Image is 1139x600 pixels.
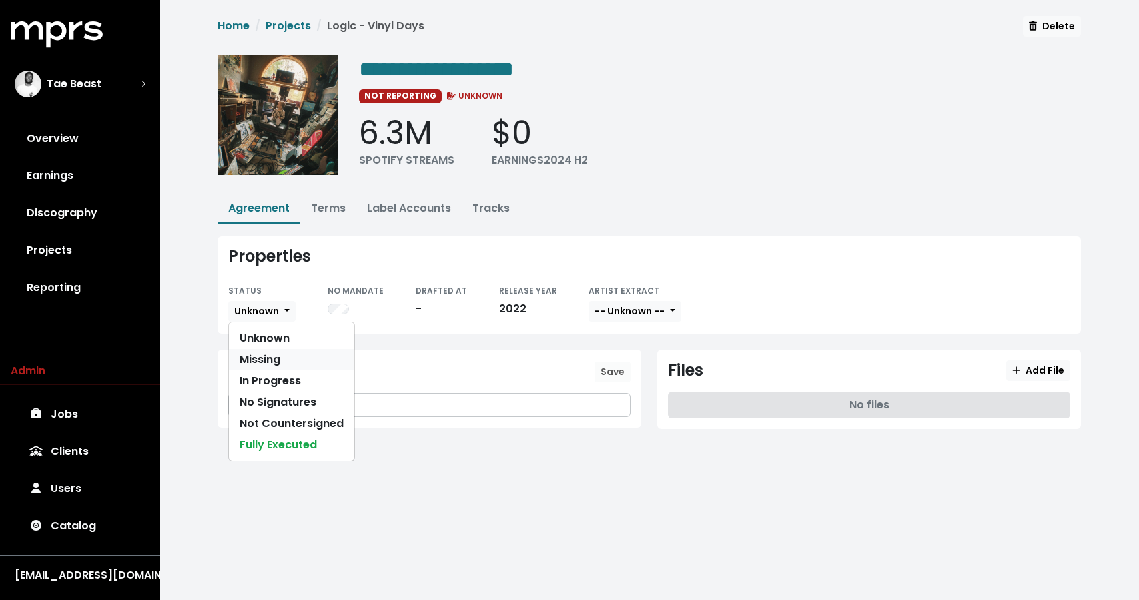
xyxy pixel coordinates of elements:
[228,247,1070,266] div: Properties
[11,507,149,545] a: Catalog
[229,413,354,434] a: Not Countersigned
[359,59,514,80] span: Edit value
[229,328,354,349] a: Unknown
[328,285,384,296] small: NO MANDATE
[589,301,681,322] button: -- Unknown --
[492,114,588,152] div: $0
[229,392,354,413] a: No Signatures
[228,285,262,296] small: STATUS
[47,76,101,92] span: Tae Beast
[11,194,149,232] a: Discography
[234,304,279,318] span: Unknown
[416,301,467,317] div: -
[589,285,659,296] small: ARTIST EXTRACT
[668,361,703,380] div: Files
[11,396,149,433] a: Jobs
[218,55,338,175] img: Album cover for this project
[11,470,149,507] a: Users
[668,392,1070,418] div: No files
[11,232,149,269] a: Projects
[444,90,503,101] span: UNKNOWN
[11,157,149,194] a: Earnings
[228,301,296,322] button: Unknown
[11,269,149,306] a: Reporting
[229,370,354,392] a: In Progress
[11,567,149,584] button: [EMAIL_ADDRESS][DOMAIN_NAME]
[311,200,346,216] a: Terms
[266,18,311,33] a: Projects
[311,18,424,34] li: Logic - Vinyl Days
[595,304,665,318] span: -- Unknown --
[472,200,510,216] a: Tracks
[15,567,145,583] div: [EMAIL_ADDRESS][DOMAIN_NAME]
[11,120,149,157] a: Overview
[1023,16,1081,37] button: Delete
[1012,364,1064,377] span: Add File
[1029,19,1075,33] span: Delete
[499,285,557,296] small: RELEASE YEAR
[359,152,454,168] div: SPOTIFY STREAMS
[15,71,41,97] img: The selected account / producer
[499,301,557,317] div: 2022
[492,152,588,168] div: EARNINGS 2024 H2
[359,114,454,152] div: 6.3M
[218,18,424,45] nav: breadcrumb
[1006,360,1070,381] button: Add File
[228,200,290,216] a: Agreement
[416,285,467,296] small: DRAFTED AT
[367,200,451,216] a: Label Accounts
[359,89,442,103] span: NOT REPORTING
[229,434,354,455] a: Fully Executed
[11,26,103,41] a: mprs logo
[218,18,250,33] a: Home
[11,433,149,470] a: Clients
[229,349,354,370] a: Missing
